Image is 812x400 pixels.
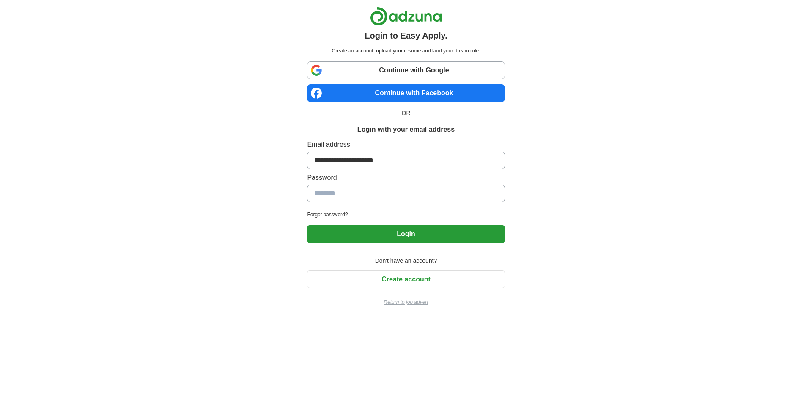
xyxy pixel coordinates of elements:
[309,47,503,55] p: Create an account, upload your resume and land your dream role.
[307,276,505,283] a: Create account
[307,173,505,183] label: Password
[307,270,505,288] button: Create account
[307,84,505,102] a: Continue with Facebook
[307,225,505,243] button: Login
[307,140,505,150] label: Email address
[357,124,455,135] h1: Login with your email address
[307,211,505,218] a: Forgot password?
[370,257,442,265] span: Don't have an account?
[307,298,505,306] a: Return to job advert
[365,29,447,42] h1: Login to Easy Apply.
[307,61,505,79] a: Continue with Google
[370,7,442,26] img: Adzuna logo
[397,109,416,118] span: OR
